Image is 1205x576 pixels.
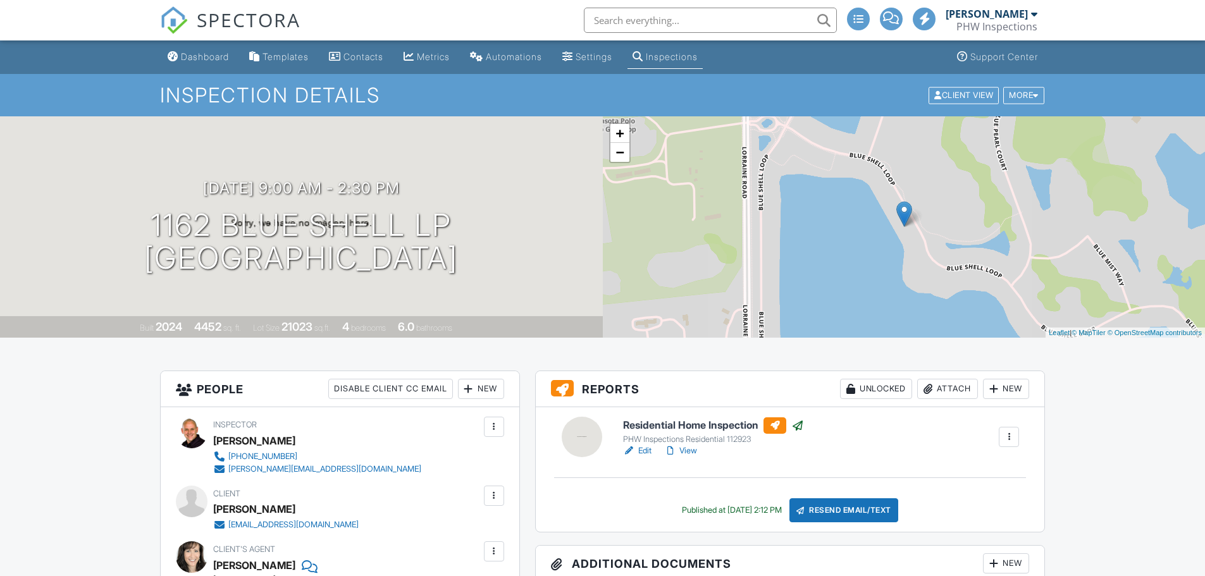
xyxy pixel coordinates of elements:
div: Unlocked [840,379,912,399]
div: 4452 [194,320,221,333]
a: Contacts [324,46,388,69]
a: SPECTORA [160,17,300,44]
input: Search everything... [584,8,837,33]
a: [PERSON_NAME] [213,556,295,575]
a: Residential Home Inspection PHW Inspections Residential 112923 [623,417,804,445]
span: Client's Agent [213,544,275,554]
div: Settings [576,51,612,62]
a: Templates [244,46,314,69]
a: Automations (Advanced) [465,46,547,69]
a: Zoom in [610,124,629,143]
div: Metrics [417,51,450,62]
div: [EMAIL_ADDRESS][DOMAIN_NAME] [228,520,359,530]
span: bathrooms [416,323,452,333]
div: Inspections [646,51,698,62]
div: [PHONE_NUMBER] [228,451,297,462]
a: Support Center [952,46,1043,69]
a: © OpenStreetMap contributors [1108,329,1202,336]
div: New [983,553,1029,573]
div: [PERSON_NAME] [213,499,295,518]
h3: Reports [536,371,1045,407]
span: Client [213,489,240,498]
div: PHW Inspections [956,20,1037,33]
a: [PHONE_NUMBER] [213,450,421,463]
a: Inspections [627,46,703,69]
a: [PERSON_NAME][EMAIL_ADDRESS][DOMAIN_NAME] [213,463,421,475]
span: Lot Size [253,323,280,333]
div: Templates [263,51,309,62]
div: 21023 [281,320,312,333]
div: New [983,379,1029,399]
h6: Residential Home Inspection [623,417,804,434]
div: [PERSON_NAME] [946,8,1028,20]
h3: People [161,371,519,407]
span: sq.ft. [314,323,330,333]
div: Resend Email/Text [789,498,898,522]
a: View [664,444,697,457]
div: Dashboard [181,51,229,62]
div: New [458,379,504,399]
div: Client View [929,87,999,104]
div: 4 [342,320,349,333]
h3: [DATE] 9:00 am - 2:30 pm [203,180,400,197]
a: Settings [557,46,617,69]
div: [PERSON_NAME][EMAIL_ADDRESS][DOMAIN_NAME] [228,464,421,474]
a: Edit [623,444,652,457]
a: Leaflet [1049,329,1070,336]
div: Contacts [343,51,383,62]
div: Support Center [970,51,1038,62]
div: Attach [917,379,978,399]
div: 6.0 [398,320,414,333]
div: Disable Client CC Email [328,379,453,399]
span: SPECTORA [197,6,300,33]
div: 2024 [156,320,182,333]
a: © MapTiler [1072,329,1106,336]
h1: 1162 Blue Shell Lp [GEOGRAPHIC_DATA] [144,209,458,276]
div: PHW Inspections Residential 112923 [623,434,804,444]
div: Published at [DATE] 2:12 PM [682,505,782,515]
div: Automations [486,51,542,62]
div: [PERSON_NAME] [213,431,295,450]
a: Client View [927,90,1002,99]
a: Zoom out [610,143,629,162]
img: The Best Home Inspection Software - Spectora [160,6,188,34]
span: Built [140,323,154,333]
h1: Inspection Details [160,84,1046,106]
a: Dashboard [163,46,234,69]
span: sq. ft. [223,323,241,333]
div: More [1003,87,1044,104]
a: Metrics [399,46,455,69]
div: | [1046,328,1205,338]
span: bedrooms [351,323,386,333]
span: Inspector [213,420,257,429]
a: [EMAIL_ADDRESS][DOMAIN_NAME] [213,518,359,531]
